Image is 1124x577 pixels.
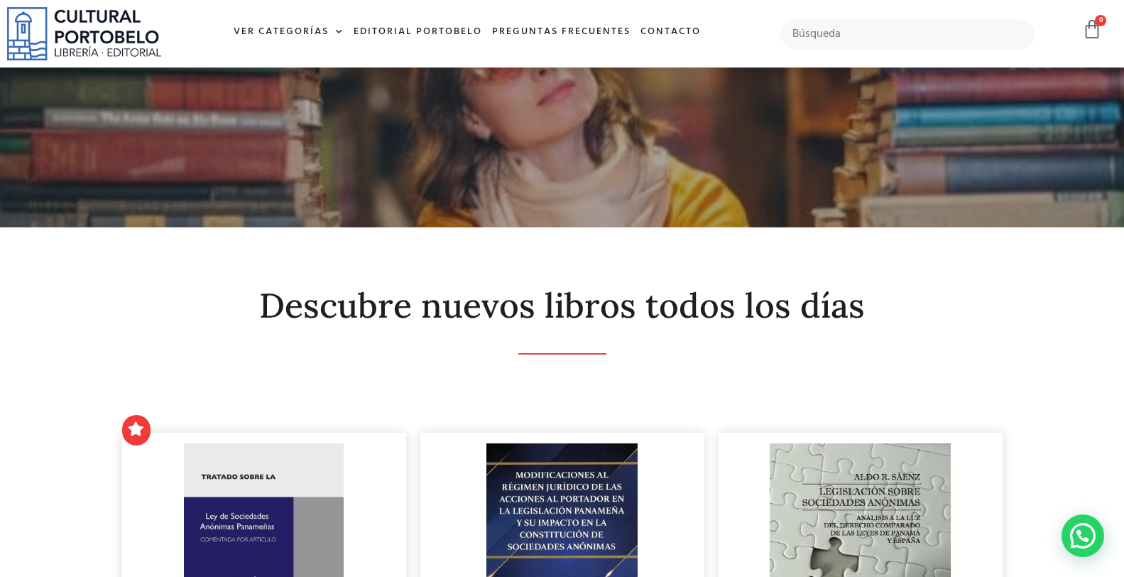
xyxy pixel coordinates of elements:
[229,17,349,48] a: Ver Categorías
[487,17,635,48] a: Preguntas frecuentes
[1095,15,1106,26] span: 0
[349,17,487,48] a: Editorial Portobelo
[1082,19,1102,40] a: 0
[780,19,1035,49] input: Búsqueda
[635,17,706,48] a: Contacto
[122,287,1003,325] h2: Descubre nuevos libros todos los días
